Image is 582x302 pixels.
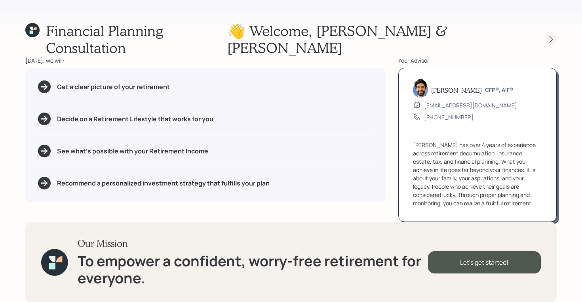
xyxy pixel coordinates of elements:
[413,78,428,97] img: eric-schwartz-headshot.png
[398,56,557,65] div: Your Advisor
[78,252,428,287] h1: To empower a confident, worry-free retirement for everyone.
[431,86,482,94] h5: [PERSON_NAME]
[227,22,531,56] h1: 👋 Welcome , [PERSON_NAME] & [PERSON_NAME]
[424,113,474,121] div: [PHONE_NUMBER]
[25,56,386,65] div: [DATE], we will:
[485,87,513,94] h6: CFP®, AIF®
[57,83,170,91] h5: Get a clear picture of your retirement
[424,101,517,109] div: [EMAIL_ADDRESS][DOMAIN_NAME]
[428,251,541,273] div: Let's get started!
[413,141,542,207] div: [PERSON_NAME] has over 4 years of experience across retirement decumulation, insurance, estate, t...
[57,180,270,187] h5: Recommend a personalized investment strategy that fulfills your plan
[57,147,208,155] h5: See what's possible with your Retirement Income
[46,22,227,56] h1: Financial Planning Consultation
[57,115,213,123] h5: Decide on a Retirement Lifestyle that works for you
[78,238,428,249] h3: Our Mission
